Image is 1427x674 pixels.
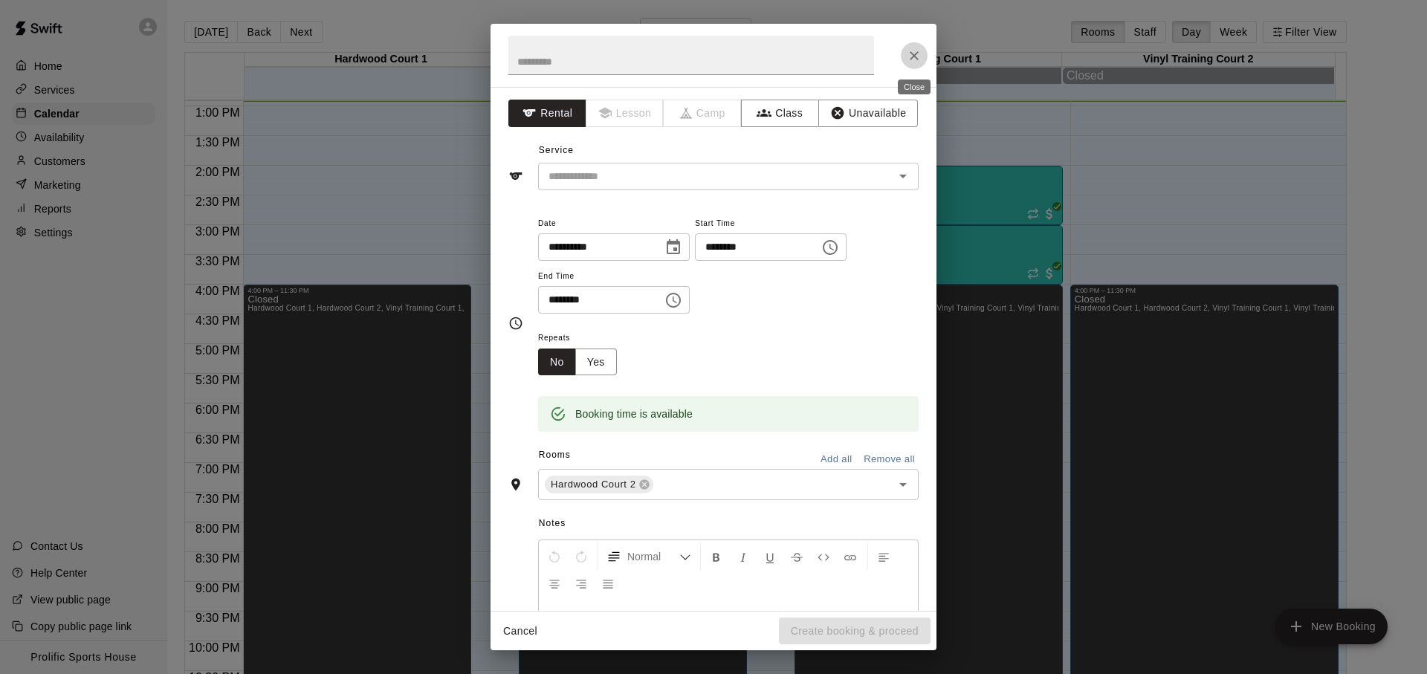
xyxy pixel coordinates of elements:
button: Format Underline [757,543,783,570]
button: Rental [508,100,586,127]
button: No [538,349,576,376]
button: Insert Code [811,543,836,570]
button: Class [741,100,819,127]
button: Insert Link [838,543,863,570]
span: Camps can only be created in the Services page [664,100,742,127]
button: Choose date, selected date is Aug 15, 2025 [659,233,688,262]
button: Format Bold [704,543,729,570]
button: Format Strikethrough [784,543,809,570]
button: Undo [542,543,567,570]
div: Booking time is available [575,401,693,427]
button: Right Align [569,570,594,597]
span: Lessons must be created in the Services page first [586,100,664,127]
button: Center Align [542,570,567,597]
span: Service [539,145,574,155]
button: Unavailable [818,100,918,127]
span: End Time [538,267,690,287]
button: Left Align [871,543,896,570]
button: Close [901,42,928,69]
span: Date [538,214,690,234]
span: Hardwood Court 2 [545,477,641,492]
span: Rooms [539,450,571,460]
button: Open [893,166,913,187]
button: Choose time, selected time is 3:00 PM [659,285,688,315]
span: Notes [539,512,919,536]
button: Format Italics [731,543,756,570]
div: outlined button group [538,349,617,376]
svg: Rooms [508,477,523,492]
button: Add all [812,448,860,471]
svg: Timing [508,316,523,331]
span: Repeats [538,328,629,349]
button: Formatting Options [601,543,697,570]
button: Cancel [496,618,544,645]
button: Redo [569,543,594,570]
button: Justify Align [595,570,621,597]
span: Normal [627,549,679,564]
div: Close [898,80,931,94]
svg: Service [508,169,523,184]
button: Remove all [860,448,919,471]
button: Yes [575,349,617,376]
button: Open [893,474,913,495]
button: Choose time, selected time is 2:30 PM [815,233,845,262]
span: Start Time [695,214,847,234]
div: Hardwood Court 2 [545,476,653,493]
